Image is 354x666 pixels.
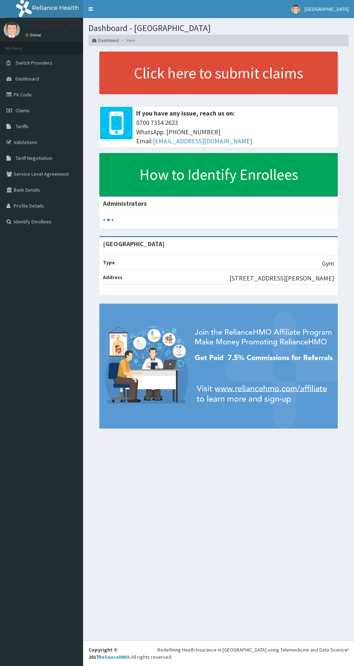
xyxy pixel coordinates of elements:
span: Claims [16,107,30,114]
span: [GEOGRAPHIC_DATA] [305,6,349,12]
span: Tariffs [16,123,29,130]
span: 0700 7354 2623 WhatsApp: [PHONE_NUMBER] Email: [136,118,334,146]
img: User Image [291,5,300,14]
svg: audio-loading [103,214,114,225]
a: Click here to submit claims [99,52,338,94]
p: [STREET_ADDRESS][PERSON_NAME] [229,274,334,283]
span: Tariff Negotiation [16,155,52,161]
b: If you have any issue, reach us on: [136,109,235,117]
span: Dashboard [16,75,39,82]
b: Administrators [103,199,147,208]
p: Gym [322,259,334,268]
a: Dashboard [92,37,119,43]
b: Address [103,274,122,280]
p: [GEOGRAPHIC_DATA] [25,23,85,30]
footer: All rights reserved. [83,640,354,666]
div: Redefining Heath Insurance in [GEOGRAPHIC_DATA] using Telemedicine and Data Science! [157,646,349,653]
img: provider-team-banner.png [99,304,338,428]
a: RelianceHMO [99,654,130,660]
a: Online [25,32,43,38]
h1: Dashboard - [GEOGRAPHIC_DATA] [88,23,349,33]
strong: Copyright © 2017 . [88,647,131,660]
img: User Image [4,22,20,38]
b: Type [103,259,115,266]
strong: [GEOGRAPHIC_DATA] [103,240,165,248]
span: Switch Providers [16,60,52,66]
li: Here [120,37,135,43]
a: How to Identify Enrollees [99,153,338,196]
a: [EMAIL_ADDRESS][DOMAIN_NAME] [153,137,252,145]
